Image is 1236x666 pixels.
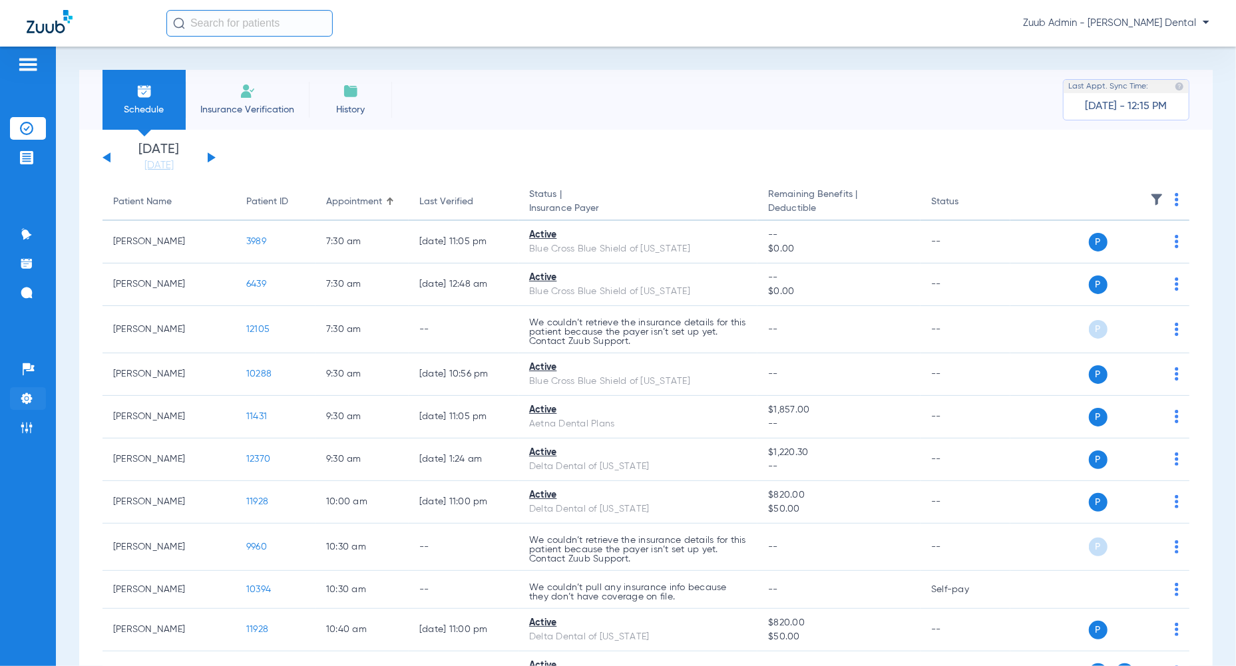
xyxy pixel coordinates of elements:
[1175,495,1179,508] img: group-dot-blue.svg
[246,625,268,634] span: 11928
[419,195,508,209] div: Last Verified
[240,83,256,99] img: Manual Insurance Verification
[1150,193,1163,206] img: filter.svg
[1175,540,1179,554] img: group-dot-blue.svg
[103,438,236,481] td: [PERSON_NAME]
[1175,82,1184,91] img: last sync help info
[921,438,1010,481] td: --
[246,585,271,594] span: 10394
[1068,80,1148,93] span: Last Appt. Sync Time:
[1175,452,1179,466] img: group-dot-blue.svg
[246,454,270,464] span: 12370
[315,438,409,481] td: 9:30 AM
[119,143,199,172] li: [DATE]
[246,195,288,209] div: Patient ID
[409,396,518,438] td: [DATE] 11:05 PM
[1086,100,1167,113] span: [DATE] - 12:15 PM
[768,488,910,502] span: $820.00
[409,306,518,353] td: --
[119,159,199,172] a: [DATE]
[103,571,236,609] td: [PERSON_NAME]
[529,318,747,346] p: We couldn’t retrieve the insurance details for this patient because the payer isn’t set up yet. C...
[419,195,473,209] div: Last Verified
[768,202,910,216] span: Deductible
[529,417,747,431] div: Aetna Dental Plans
[1169,602,1236,666] div: Chat Widget
[409,263,518,306] td: [DATE] 12:48 AM
[768,369,778,379] span: --
[246,369,272,379] span: 10288
[326,195,382,209] div: Appointment
[103,306,236,353] td: [PERSON_NAME]
[1175,410,1179,423] img: group-dot-blue.svg
[518,184,757,221] th: Status |
[529,460,747,474] div: Delta Dental of [US_STATE]
[529,403,747,417] div: Active
[1175,277,1179,291] img: group-dot-blue.svg
[768,285,910,299] span: $0.00
[768,460,910,474] span: --
[315,571,409,609] td: 10:30 AM
[246,195,305,209] div: Patient ID
[409,524,518,571] td: --
[529,583,747,601] p: We couldn’t pull any insurance info because they don’t have coverage on file.
[315,396,409,438] td: 9:30 AM
[1175,193,1179,206] img: group-dot-blue.svg
[921,353,1010,396] td: --
[409,353,518,396] td: [DATE] 10:56 PM
[768,446,910,460] span: $1,220.30
[246,412,267,421] span: 11431
[166,10,333,37] input: Search for patients
[315,306,409,353] td: 7:30 AM
[409,438,518,481] td: [DATE] 1:24 AM
[529,285,747,299] div: Blue Cross Blue Shield of [US_STATE]
[921,481,1010,524] td: --
[768,417,910,431] span: --
[1089,493,1108,512] span: P
[529,375,747,389] div: Blue Cross Blue Shield of [US_STATE]
[529,361,747,375] div: Active
[1089,275,1108,294] span: P
[529,630,747,644] div: Delta Dental of [US_STATE]
[409,221,518,263] td: [DATE] 11:05 PM
[136,83,152,99] img: Schedule
[319,103,382,116] span: History
[1089,408,1108,426] span: P
[921,571,1010,609] td: Self-pay
[768,542,778,552] span: --
[315,609,409,651] td: 10:40 AM
[113,195,172,209] div: Patient Name
[315,524,409,571] td: 10:30 AM
[1089,621,1108,639] span: P
[315,481,409,524] td: 10:00 AM
[246,542,267,552] span: 9960
[768,271,910,285] span: --
[1089,365,1108,384] span: P
[326,195,398,209] div: Appointment
[103,396,236,438] td: [PERSON_NAME]
[103,609,236,651] td: [PERSON_NAME]
[17,57,39,73] img: hamburger-icon
[921,524,1010,571] td: --
[103,353,236,396] td: [PERSON_NAME]
[113,195,225,209] div: Patient Name
[529,242,747,256] div: Blue Cross Blue Shield of [US_STATE]
[1089,320,1108,339] span: P
[246,279,266,289] span: 6439
[1175,583,1179,596] img: group-dot-blue.svg
[921,306,1010,353] td: --
[1023,17,1209,30] span: Zuub Admin - [PERSON_NAME] Dental
[768,585,778,594] span: --
[409,481,518,524] td: [DATE] 11:00 PM
[1175,323,1179,336] img: group-dot-blue.svg
[409,609,518,651] td: [DATE] 11:00 PM
[173,17,185,29] img: Search Icon
[921,396,1010,438] td: --
[315,263,409,306] td: 7:30 AM
[768,616,910,630] span: $820.00
[768,228,910,242] span: --
[768,403,910,417] span: $1,857.00
[196,103,299,116] span: Insurance Verification
[921,184,1010,221] th: Status
[343,83,359,99] img: History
